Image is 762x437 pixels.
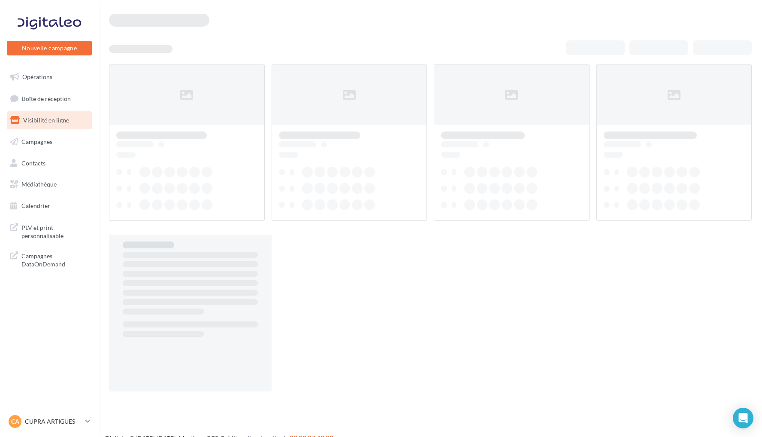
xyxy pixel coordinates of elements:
[5,197,94,215] a: Calendrier
[21,222,88,240] span: PLV et print personnalisable
[5,89,94,108] a: Boîte de réception
[7,41,92,55] button: Nouvelle campagne
[5,175,94,193] a: Médiathèque
[23,116,69,124] span: Visibilité en ligne
[5,154,94,172] a: Contacts
[11,417,19,426] span: CA
[21,180,57,188] span: Médiathèque
[22,73,52,80] span: Opérations
[5,111,94,129] a: Visibilité en ligne
[21,159,45,166] span: Contacts
[22,95,71,102] span: Boîte de réception
[21,202,50,209] span: Calendrier
[5,218,94,244] a: PLV et print personnalisable
[25,417,82,426] p: CUPRA ARTIGUES
[7,413,92,430] a: CA CUPRA ARTIGUES
[733,408,753,428] div: Open Intercom Messenger
[5,247,94,272] a: Campagnes DataOnDemand
[21,138,52,145] span: Campagnes
[5,68,94,86] a: Opérations
[5,133,94,151] a: Campagnes
[21,250,88,269] span: Campagnes DataOnDemand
